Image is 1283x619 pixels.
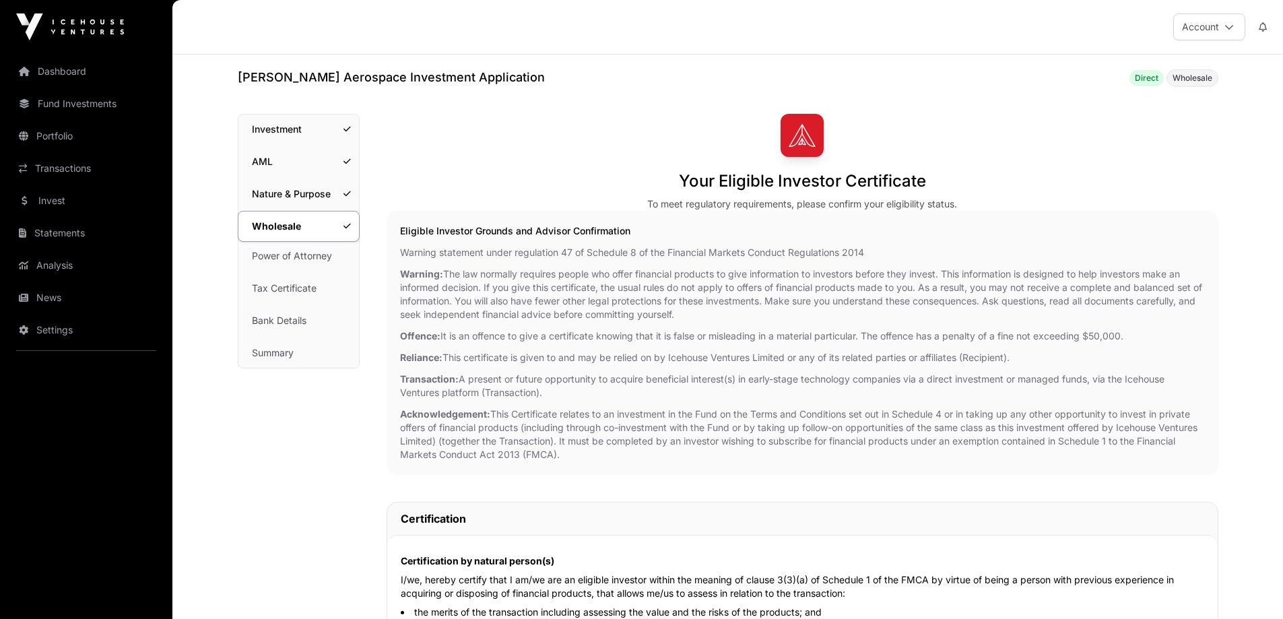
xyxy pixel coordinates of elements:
[401,606,1204,619] li: the merits of the transaction including assessing the value and the risks of the products; and
[400,373,459,385] strong: Transaction:
[238,68,545,87] h1: [PERSON_NAME] Aerospace Investment Application
[400,408,1205,461] p: This Certificate relates to an investment in the Fund on the Terms and Conditions set out in Sche...
[400,408,490,420] strong: Acknowledgement:
[400,330,440,341] strong: Offence:
[11,315,162,345] a: Settings
[401,555,554,566] strong: Certification by natural person(s)
[400,224,1205,238] h2: Eligible Investor Grounds and Advisor Confirmation
[647,197,957,211] div: To meet regulatory requirements, please confirm your eligibility status.
[238,179,359,209] a: Nature & Purpose
[1135,73,1158,84] span: Direct
[400,329,1205,343] p: It is an offence to give a certificate knowing that it is false or misleading in a material parti...
[11,154,162,183] a: Transactions
[400,267,1205,321] p: The law normally requires people who offer financial products to give information to investors be...
[238,147,359,176] a: AML
[781,114,824,157] img: Dawn Aerospace
[1216,554,1283,619] iframe: Chat Widget
[400,246,1205,259] p: Warning statement under regulation 47 of Schedule 8 of the Financial Markets Conduct Regulations ...
[11,251,162,280] a: Analysis
[400,372,1205,399] p: A present or future opportunity to acquire beneficial interest(s) in early-stage technology compa...
[238,338,359,368] a: Summary
[238,211,360,242] a: Wholesale
[11,89,162,119] a: Fund Investments
[11,186,162,216] a: Invest
[400,351,1205,364] p: This certificate is given to and may be relied on by Icehouse Ventures Limited or any of its rela...
[11,57,162,86] a: Dashboard
[11,283,162,313] a: News
[11,121,162,151] a: Portfolio
[238,306,359,335] a: Bank Details
[238,241,359,271] a: Power of Attorney
[11,218,162,248] a: Statements
[401,573,1204,600] p: I/we, hereby certify that I am/we are an eligible investor within the meaning of clause 3(3)(a) o...
[679,170,926,192] h1: Your Eligible Investor Certificate
[16,13,124,40] img: Icehouse Ventures Logo
[400,352,442,363] strong: Reliance:
[238,115,359,144] a: Investment
[238,273,359,303] a: Tax Certificate
[401,511,1204,527] h2: Certification
[1173,73,1212,84] span: Wholesale
[1173,13,1245,40] button: Account
[400,268,443,280] strong: Warning:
